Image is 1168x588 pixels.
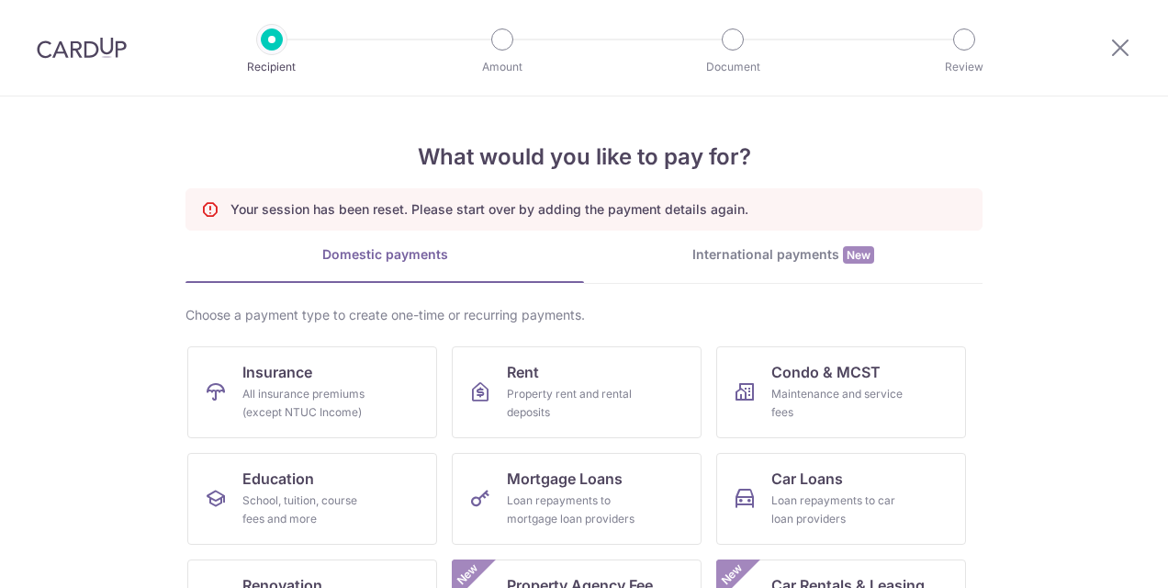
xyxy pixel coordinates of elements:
span: Rent [507,361,539,383]
div: Choose a payment type to create one-time or recurring payments. [185,306,983,324]
a: Mortgage LoansLoan repayments to mortgage loan providers [452,453,702,545]
div: International payments [584,245,983,265]
span: Insurance [242,361,312,383]
a: InsuranceAll insurance premiums (except NTUC Income) [187,346,437,438]
p: Your session has been reset. Please start over by adding the payment details again. [230,200,748,219]
div: Domestic payments [185,245,584,264]
span: Car Loans [771,468,843,490]
span: Education [242,468,314,490]
span: Condo & MCST [771,361,881,383]
h4: What would you like to pay for? [185,141,983,174]
p: Recipient [204,58,340,76]
a: RentProperty rent and rental deposits [452,346,702,438]
div: All insurance premiums (except NTUC Income) [242,385,375,422]
div: Loan repayments to mortgage loan providers [507,492,639,528]
p: Document [665,58,801,76]
div: Loan repayments to car loan providers [771,492,904,528]
div: School, tuition, course fees and more [242,492,375,528]
div: Property rent and rental deposits [507,385,639,422]
a: EducationSchool, tuition, course fees and more [187,453,437,545]
a: Car LoansLoan repayments to car loan providers [716,453,966,545]
p: Amount [434,58,570,76]
p: Review [896,58,1032,76]
span: New [843,246,874,264]
a: Condo & MCSTMaintenance and service fees [716,346,966,438]
span: Mortgage Loans [507,468,623,490]
img: CardUp [37,37,127,59]
div: Maintenance and service fees [771,385,904,422]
